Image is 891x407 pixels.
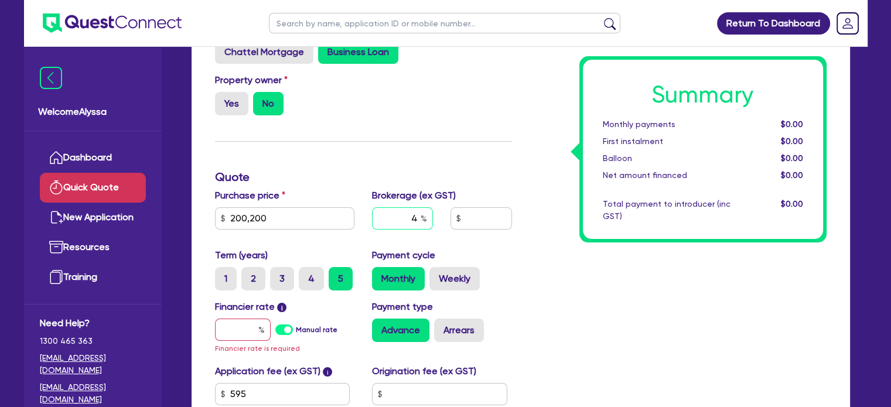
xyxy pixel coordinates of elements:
label: Application fee (ex GST) [215,364,320,378]
a: [EMAIL_ADDRESS][DOMAIN_NAME] [40,352,146,377]
a: Dashboard [40,143,146,173]
label: Payment cycle [372,248,435,262]
img: new-application [49,210,63,224]
h3: Quote [215,170,512,184]
label: Term (years) [215,248,268,262]
span: $0.00 [780,136,803,146]
a: Return To Dashboard [717,12,830,35]
a: Dropdown toggle [832,8,863,39]
label: Chattel Mortgage [215,40,313,64]
span: Welcome Alyssa [38,105,148,119]
label: Property owner [215,73,288,87]
div: Net amount financed [594,169,739,182]
a: Resources [40,232,146,262]
span: 1300 465 363 [40,335,146,347]
label: Financier rate [215,300,287,314]
a: [EMAIL_ADDRESS][DOMAIN_NAME] [40,381,146,406]
img: quick-quote [49,180,63,194]
label: Monthly [372,267,425,290]
label: 3 [270,267,294,290]
div: Total payment to introducer (inc GST) [594,198,739,223]
img: resources [49,240,63,254]
span: Financier rate is required [215,344,300,353]
label: Brokerage (ex GST) [372,189,456,203]
h1: Summary [603,81,803,109]
a: Training [40,262,146,292]
label: 4 [299,267,324,290]
input: Search by name, application ID or mobile number... [269,13,620,33]
label: 2 [241,267,265,290]
span: i [323,367,332,377]
span: $0.00 [780,170,803,180]
div: Balloon [594,152,739,165]
label: Purchase price [215,189,285,203]
img: training [49,270,63,284]
label: Origination fee (ex GST) [372,364,476,378]
label: 5 [329,267,353,290]
span: $0.00 [780,199,803,208]
div: First instalment [594,135,739,148]
label: Arrears [434,319,484,342]
span: $0.00 [780,153,803,163]
label: Manual rate [296,324,337,335]
img: quest-connect-logo-blue [43,13,182,33]
label: Payment type [372,300,433,314]
span: Need Help? [40,316,146,330]
label: Advance [372,319,429,342]
label: No [253,92,284,115]
label: Weekly [429,267,480,290]
img: icon-menu-close [40,67,62,89]
span: $0.00 [780,119,803,129]
label: Business Loan [318,40,398,64]
label: Yes [215,92,248,115]
a: Quick Quote [40,173,146,203]
a: New Application [40,203,146,232]
span: i [277,303,286,312]
label: 1 [215,267,237,290]
div: Monthly payments [594,118,739,131]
